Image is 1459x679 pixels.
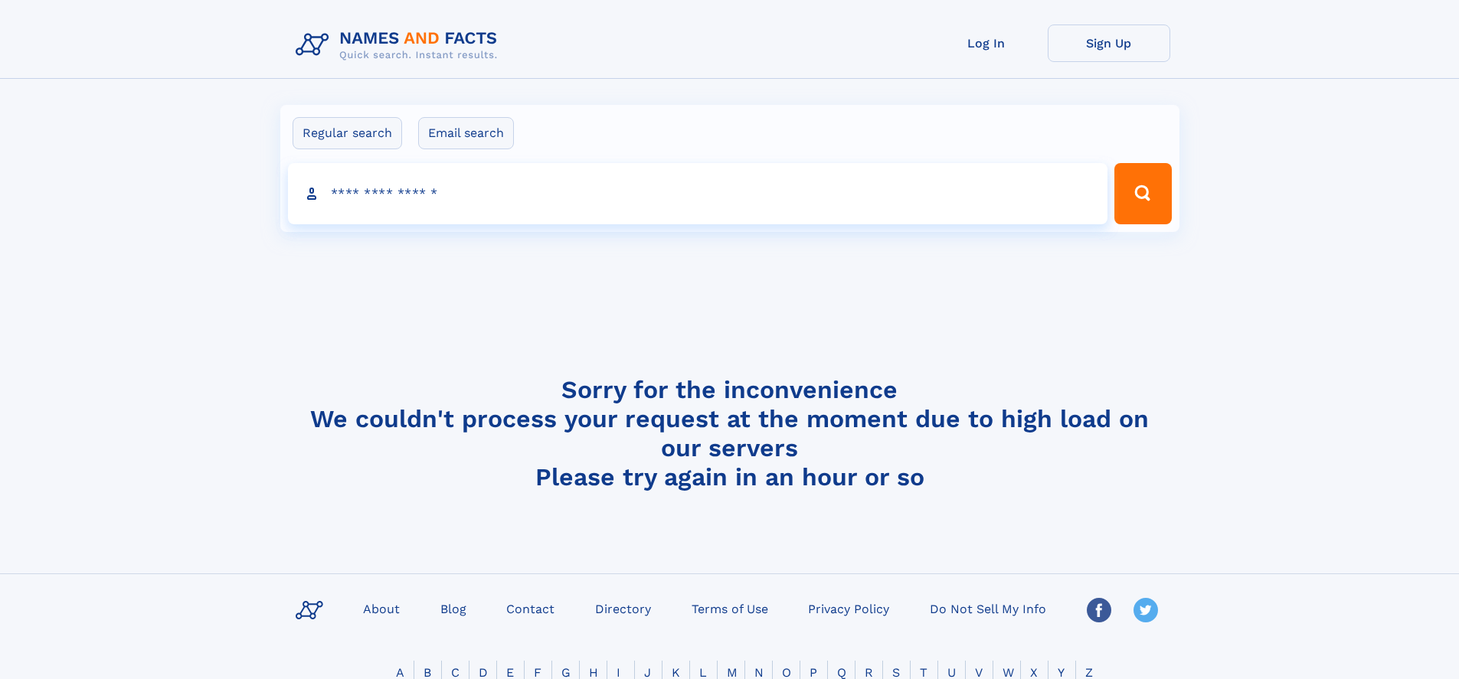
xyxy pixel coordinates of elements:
img: Facebook [1087,598,1111,622]
a: Do Not Sell My Info [924,597,1052,619]
a: Privacy Policy [802,597,895,619]
input: search input [288,163,1108,224]
a: About [357,597,406,619]
h4: Sorry for the inconvenience We couldn't process your request at the moment due to high load on ou... [290,375,1170,491]
button: Search Button [1114,163,1171,224]
a: Directory [589,597,657,619]
label: Regular search [293,117,402,149]
img: Twitter [1134,598,1158,622]
label: Email search [418,117,514,149]
img: Logo Names and Facts [290,24,510,66]
a: Contact [500,597,561,619]
a: Terms of Use [685,597,774,619]
a: Sign Up [1048,24,1170,62]
a: Blog [434,597,473,619]
a: Log In [925,24,1048,62]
